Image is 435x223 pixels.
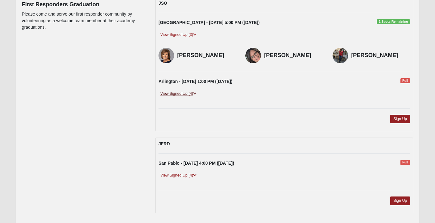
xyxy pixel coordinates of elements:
img: Cindy Deal [245,48,261,63]
h4: [PERSON_NAME] [177,52,236,59]
a: Sign Up [390,115,410,123]
a: View Signed Up (3) [158,32,198,38]
p: Please come and serve our first responder community by volunteering as a welcome team member at t... [22,11,146,31]
a: Sign Up [390,196,410,205]
h4: First Responders Graduation [22,1,146,8]
span: Full [400,78,410,83]
a: View Signed Up (4) [158,172,198,179]
strong: San Pablo - [DATE] 4:00 PM ([DATE]) [158,161,234,166]
h4: [PERSON_NAME] [351,52,410,59]
strong: JFRD [158,141,170,146]
span: Full [400,160,410,165]
strong: [GEOGRAPHIC_DATA] - [DATE] 5:00 PM ([DATE]) [158,20,260,25]
a: View Signed Up (4) [158,90,198,97]
h4: [PERSON_NAME] [264,52,323,59]
span: 1 Spots Remaining [377,19,410,24]
strong: JSO [158,1,167,6]
img: Mary Anne Jacobs [158,48,174,63]
strong: Arlington - [DATE] 1:00 PM ([DATE]) [158,79,232,84]
img: Sherri Jester [333,48,348,63]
